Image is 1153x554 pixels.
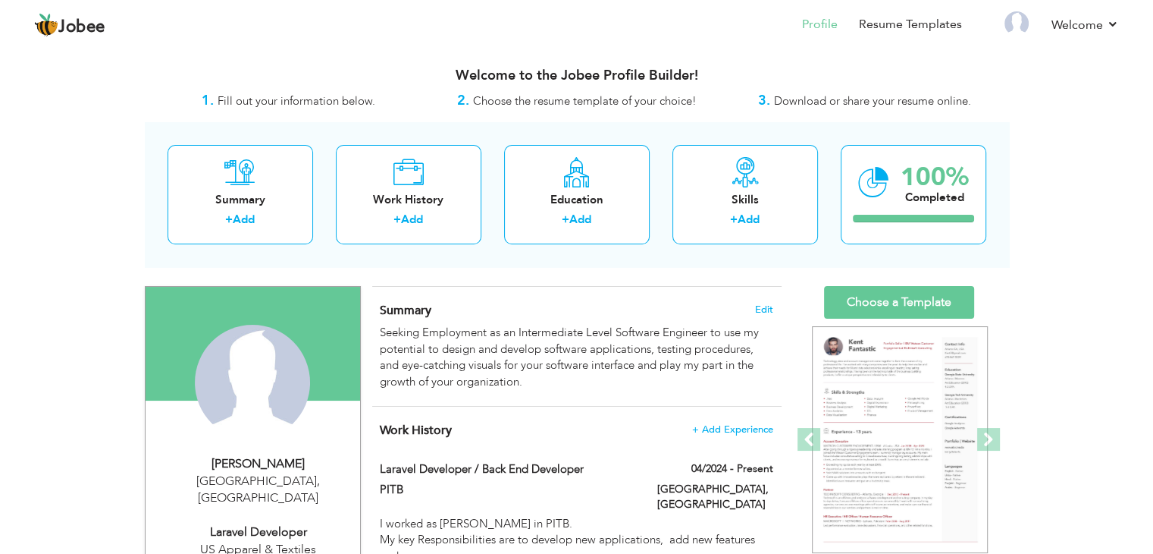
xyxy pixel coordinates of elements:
label: + [562,212,569,228]
div: Skills [685,192,806,208]
h4: Adding a summary is a quick and easy way to highlight your experience and interests. [380,303,772,318]
label: Laravel Developer / Back End Developer [380,461,634,477]
a: Jobee [34,13,105,37]
div: Education [516,192,638,208]
a: Add [569,212,591,227]
div: Laravel Developer [157,524,360,541]
strong: 1. [202,91,214,110]
span: Download or share your resume online. [774,93,971,109]
label: [GEOGRAPHIC_DATA], [GEOGRAPHIC_DATA] [657,482,773,512]
a: Add [401,212,423,227]
div: [PERSON_NAME] [157,455,360,473]
div: [GEOGRAPHIC_DATA] [GEOGRAPHIC_DATA] [157,473,360,508]
strong: 2. [457,91,469,110]
span: Fill out your information below. [218,93,375,109]
img: Profile Img [1004,11,1029,36]
strong: 3. [758,91,770,110]
label: + [393,212,401,228]
img: Ihsan Anwar [195,325,310,440]
a: Add [233,212,255,227]
span: Summary [380,302,431,319]
label: 04/2024 - Present [691,461,773,477]
span: Work History [380,422,452,439]
span: Choose the resume template of your choice! [473,93,697,109]
label: + [225,212,233,228]
label: PITB [380,482,634,498]
div: 100% [901,165,969,190]
img: jobee.io [34,13,58,37]
div: Seeking Employment as an Intermediate Level Software Engineer to use my potential to design and d... [380,325,772,390]
a: Add [738,212,760,227]
span: Jobee [58,19,105,36]
a: Profile [802,16,838,33]
a: Welcome [1051,16,1119,34]
div: Completed [901,190,969,206]
span: + Add Experience [692,424,773,435]
a: Choose a Template [824,286,974,319]
div: Work History [348,192,469,208]
span: , [317,473,320,489]
label: + [730,212,738,228]
a: Resume Templates [859,16,962,33]
h3: Welcome to the Jobee Profile Builder! [145,68,1009,83]
div: Summary [180,192,301,208]
h4: This helps to show the companies you have worked for. [380,423,772,438]
span: Edit [755,304,773,315]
